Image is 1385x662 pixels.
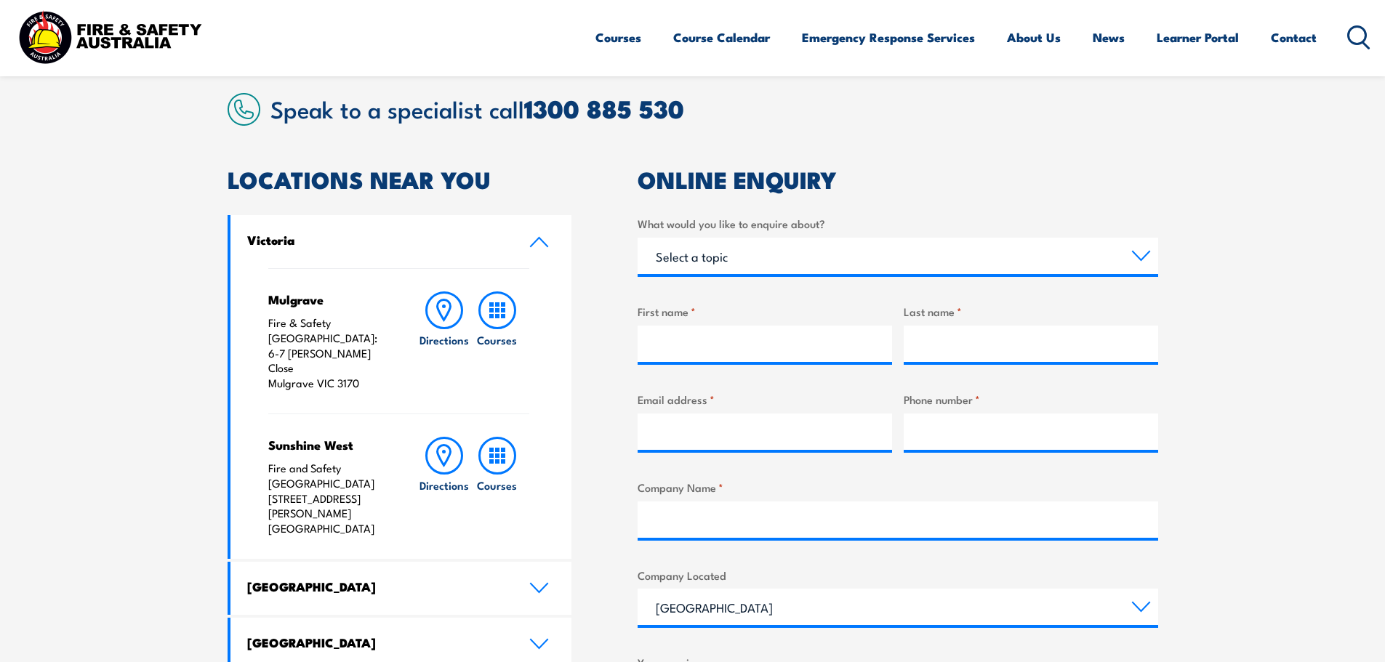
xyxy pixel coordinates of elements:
p: Fire and Safety [GEOGRAPHIC_DATA] [STREET_ADDRESS][PERSON_NAME] [GEOGRAPHIC_DATA] [268,461,390,536]
a: Directions [418,437,470,536]
label: Phone number [904,391,1158,408]
p: Fire & Safety [GEOGRAPHIC_DATA]: 6-7 [PERSON_NAME] Close Mulgrave VIC 3170 [268,315,390,391]
h6: Courses [477,477,517,493]
h2: LOCATIONS NEAR YOU [228,169,572,189]
a: Directions [418,291,470,391]
a: [GEOGRAPHIC_DATA] [230,562,572,615]
h2: ONLINE ENQUIRY [638,169,1158,189]
a: Courses [471,437,523,536]
a: News [1093,18,1125,57]
h6: Directions [419,332,469,347]
h4: Victoria [247,232,507,248]
label: What would you like to enquire about? [638,215,1158,232]
a: Learner Portal [1157,18,1239,57]
label: Email address [638,391,892,408]
a: Course Calendar [673,18,770,57]
label: Last name [904,303,1158,320]
label: First name [638,303,892,320]
h6: Directions [419,477,469,493]
label: Company Name [638,479,1158,496]
label: Company Located [638,567,1158,584]
h2: Speak to a specialist call [270,95,1158,121]
a: About Us [1007,18,1061,57]
h4: [GEOGRAPHIC_DATA] [247,578,507,594]
a: 1300 885 530 [524,89,684,127]
a: Courses [471,291,523,391]
a: Victoria [230,215,572,268]
a: Emergency Response Services [802,18,975,57]
h4: Mulgrave [268,291,390,307]
h4: [GEOGRAPHIC_DATA] [247,634,507,650]
a: Contact [1271,18,1317,57]
h4: Sunshine West [268,437,390,453]
h6: Courses [477,332,517,347]
a: Courses [595,18,641,57]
